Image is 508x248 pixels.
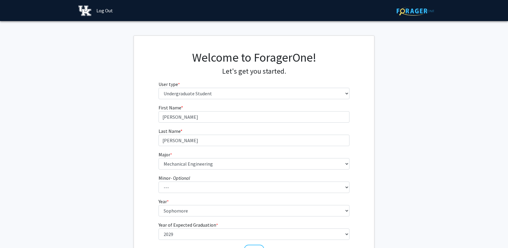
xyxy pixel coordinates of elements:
iframe: Chat [5,221,26,243]
h1: Welcome to ForagerOne! [159,50,350,65]
label: Year of Expected Graduation [159,221,218,228]
span: Last Name [159,128,180,134]
h4: Let's get you started. [159,67,350,76]
label: User type [159,81,180,88]
label: Major [159,151,172,158]
span: First Name [159,105,181,111]
i: - Optional [171,175,190,181]
label: Year [159,198,169,205]
label: Minor [159,174,190,182]
img: ForagerOne Logo [397,6,434,16]
img: University of Kentucky Logo [78,5,91,16]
